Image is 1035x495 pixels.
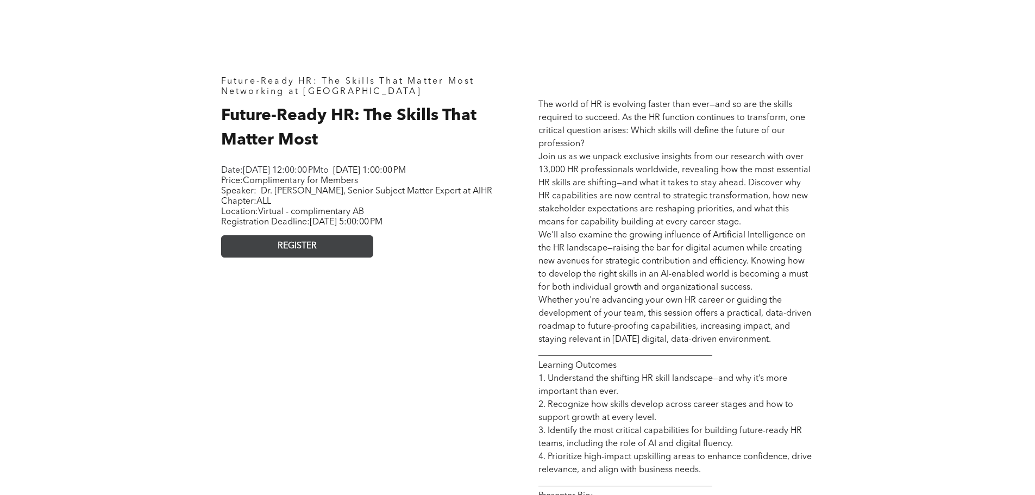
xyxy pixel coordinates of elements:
span: Complimentary for Members [243,177,358,185]
span: Speaker: [221,187,256,196]
span: Chapter: [221,197,271,206]
span: Price: [221,177,358,185]
span: Dr. [PERSON_NAME], Senior Subject Matter Expert at AIHR [261,187,492,196]
span: [DATE] 5:00:00 PM [310,218,382,227]
span: Date: to [221,166,329,175]
span: [DATE] 12:00:00 PM [243,166,321,175]
span: REGISTER [278,241,317,252]
a: REGISTER [221,235,373,258]
span: Location: Registration Deadline: [221,208,382,227]
span: Networking at [GEOGRAPHIC_DATA] [221,87,422,96]
span: ALL [256,197,271,206]
span: Future-Ready HR: The Skills That Matter Most [221,108,476,148]
span: [DATE] 1:00:00 PM [333,166,406,175]
span: Virtual - complimentary AB [258,208,364,216]
span: Future-Ready HR: The Skills That Matter Most [221,77,475,86]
